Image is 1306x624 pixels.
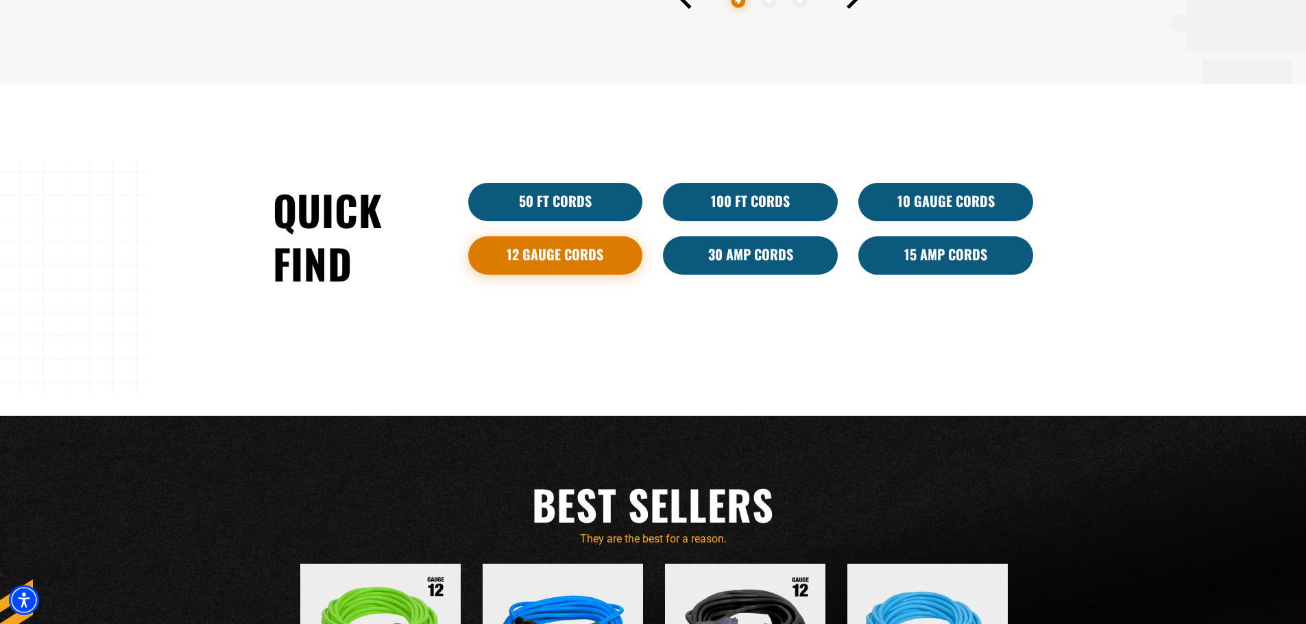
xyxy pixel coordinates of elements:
[273,531,1034,547] p: They are the best for a reason.
[663,236,838,275] a: 30 Amp Cords
[468,236,643,275] a: 12 Gauge Cords
[273,477,1034,531] h2: Best Sellers
[9,585,39,615] div: Accessibility Menu
[858,183,1033,221] a: 10 Gauge Cords
[273,183,448,290] h2: Quick Find
[663,183,838,221] a: 100 Ft Cords
[468,183,643,221] a: 50 ft cords
[858,236,1033,275] a: 15 Amp Cords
